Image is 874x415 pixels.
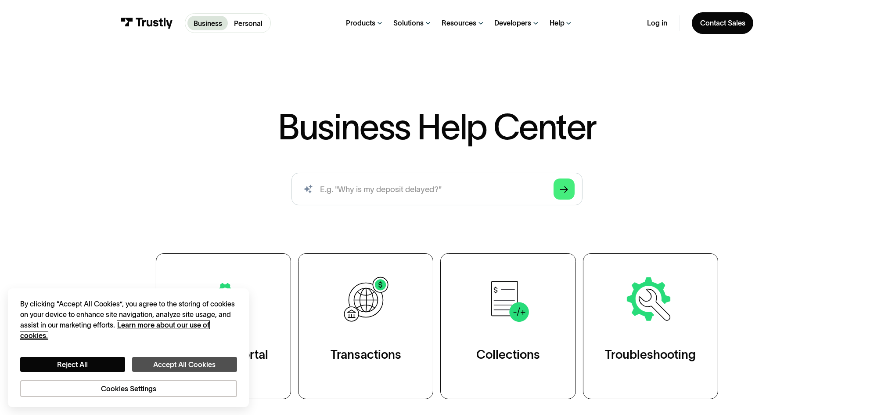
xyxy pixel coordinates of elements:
[298,253,433,399] a: Transactions
[234,18,263,29] p: Personal
[494,18,531,28] div: Developers
[132,357,237,372] button: Accept All Cookies
[346,18,375,28] div: Products
[278,109,596,145] h1: Business Help Center
[121,18,173,29] img: Trustly Logo
[440,253,575,399] a: Collections
[442,18,476,28] div: Resources
[291,173,583,205] input: search
[692,12,753,33] a: Contact Sales
[583,253,718,399] a: Troubleshooting
[20,380,237,397] button: Cookies Settings
[605,346,696,363] div: Troubleshooting
[291,173,583,205] form: Search
[187,16,228,30] a: Business
[228,16,268,30] a: Personal
[20,299,237,397] div: Privacy
[20,357,125,372] button: Reject All
[156,253,291,399] a: Merchant Portal Support
[550,18,565,28] div: Help
[393,18,424,28] div: Solutions
[194,18,222,29] p: Business
[647,18,667,28] a: Log in
[8,288,249,407] div: Cookie banner
[331,346,401,363] div: Transactions
[20,299,237,341] div: By clicking “Accept All Cookies”, you agree to the storing of cookies on your device to enhance s...
[700,18,745,28] div: Contact Sales
[20,321,209,339] a: More information about your privacy, opens in a new tab
[476,346,540,363] div: Collections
